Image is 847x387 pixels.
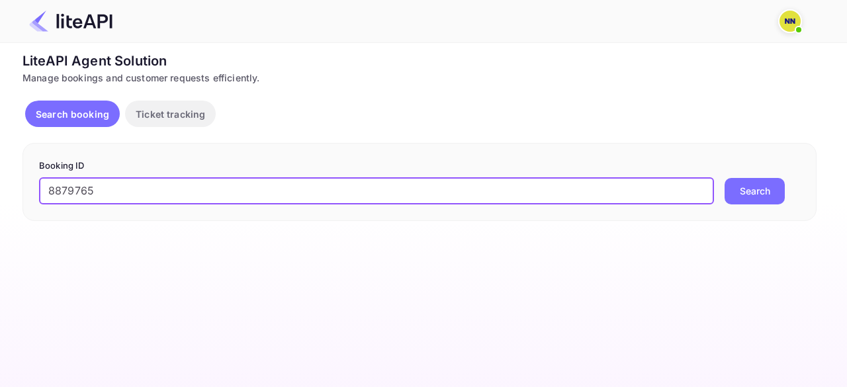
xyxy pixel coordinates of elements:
p: Ticket tracking [136,107,205,121]
img: LiteAPI Logo [29,11,112,32]
div: Manage bookings and customer requests efficiently. [22,71,817,85]
input: Enter Booking ID (e.g., 63782194) [39,178,714,204]
button: Search [725,178,785,204]
img: N/A N/A [780,11,801,32]
div: LiteAPI Agent Solution [22,51,817,71]
p: Booking ID [39,159,800,173]
p: Search booking [36,107,109,121]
